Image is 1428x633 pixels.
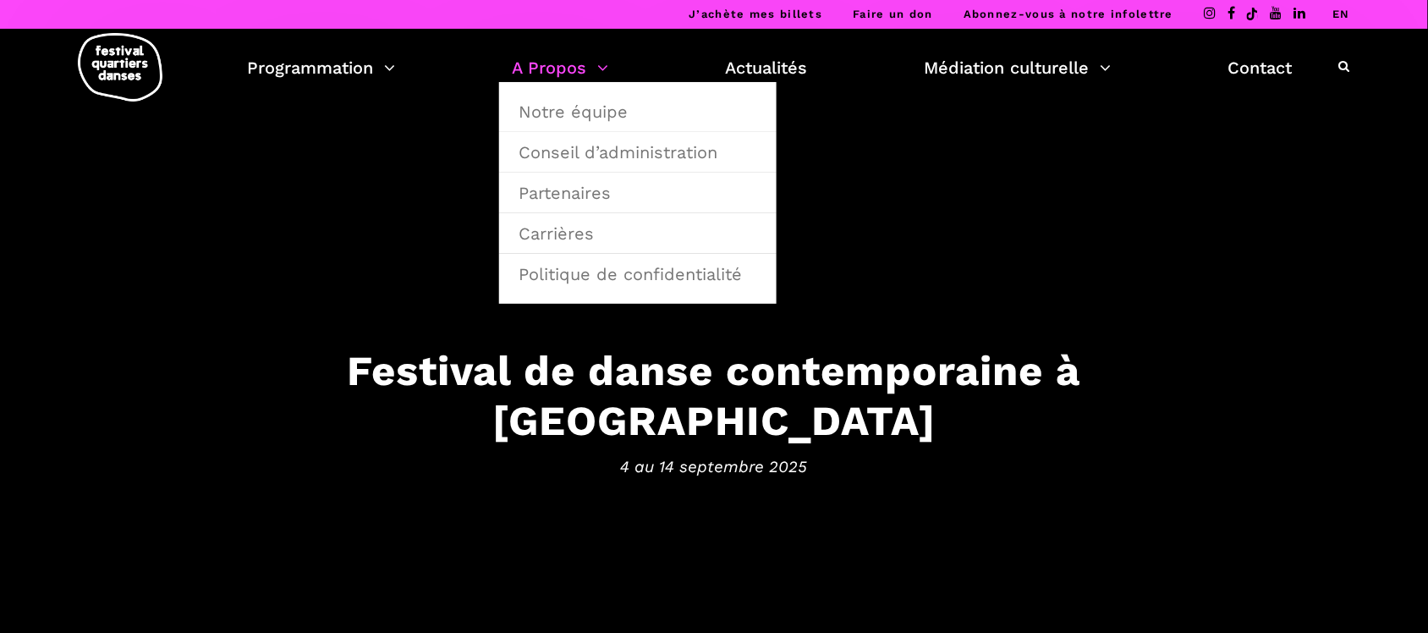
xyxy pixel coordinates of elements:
[247,53,395,82] a: Programmation
[508,214,767,253] a: Carrières
[853,8,933,20] a: Faire un don
[1228,53,1293,82] a: Contact
[508,173,767,212] a: Partenaires
[925,53,1112,82] a: Médiation culturelle
[689,8,822,20] a: J’achète mes billets
[508,133,767,172] a: Conseil d’administration
[189,454,1239,480] span: 4 au 14 septembre 2025
[508,92,767,131] a: Notre équipe
[726,53,808,82] a: Actualités
[189,347,1239,447] h3: Festival de danse contemporaine à [GEOGRAPHIC_DATA]
[964,8,1173,20] a: Abonnez-vous à notre infolettre
[1332,8,1350,20] a: EN
[512,53,608,82] a: A Propos
[508,255,767,294] a: Politique de confidentialité
[78,33,162,102] img: logo-fqd-med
